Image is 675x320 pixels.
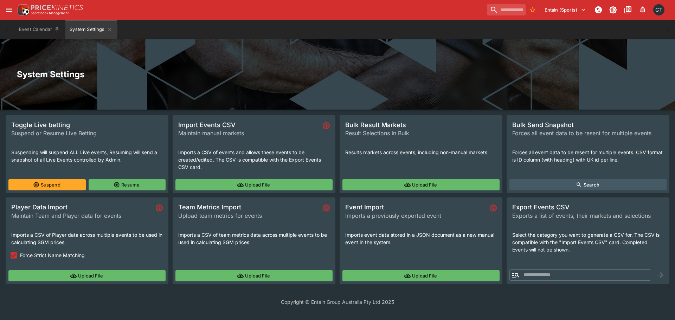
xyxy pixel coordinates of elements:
[89,179,166,190] button: Resume
[178,211,320,220] span: Upload team metrics for events
[636,4,649,16] button: Notifications
[11,203,153,211] span: Player Data Import
[31,12,69,15] img: Sportsbook Management
[651,2,667,18] button: Cameron Tarver
[512,203,664,211] span: Export Events CSV
[11,211,153,220] span: Maintain Team and Player data for events
[345,231,497,246] p: Imports event data stored in a JSON document as a new manual event in the system.
[345,203,487,211] span: Event Import
[175,179,333,190] button: Upload File
[540,4,590,15] button: Select Tenant
[345,129,497,137] span: Result Selections in Bulk
[342,270,500,281] button: Upload File
[607,4,619,16] button: Toggle light/dark mode
[512,149,664,163] p: Forces all event data to be resent for multiple events. CSV format is ID column (with heading) wi...
[512,211,664,220] span: Exports a list of events, their markets and selections
[65,20,116,39] button: System Settings
[3,4,15,16] button: open drawer
[527,4,538,15] button: No Bookmarks
[178,129,320,137] span: Maintain manual markets
[15,20,64,39] button: Event Calendar
[178,231,330,246] p: Imports a CSV of team metrics data across multiple events to be used in calculating SGM prices.
[512,121,664,129] span: Bulk Send Snapshot
[592,4,605,16] button: NOT Connected to PK
[178,149,330,171] p: Imports a CSV of events and allows these events to be created/edited. The CSV is compatible with ...
[512,129,664,137] span: Forces all event data to be resent for multiple events
[345,121,497,129] span: Bulk Result Markets
[178,121,320,129] span: Import Events CSV
[622,4,634,16] button: Documentation
[178,203,320,211] span: Team Metrics Import
[31,5,83,10] img: PriceKinetics
[8,270,166,281] button: Upload File
[487,4,526,15] input: search
[20,252,85,259] span: Force Strict Name Matching
[11,231,163,246] p: Imports a CSV of Player data across multiple events to be used in calculating SGM prices.
[11,121,163,129] span: Toggle Live betting
[653,4,664,15] div: Cameron Tarver
[11,129,163,137] span: Suspend or Resume Live Betting
[512,231,664,253] p: Select the category you want to generate a CSV for. The CSV is compatible with the "Import Events...
[17,69,658,80] h2: System Settings
[11,149,163,163] p: Suspending will suspend ALL Live events, Resuming will send a snapshot of all Live Events control...
[8,179,86,190] button: Suspend
[509,179,667,190] button: Search
[342,179,500,190] button: Upload File
[175,270,333,281] button: Upload File
[345,149,497,156] p: Results markets across events, including non-manual markets.
[15,3,30,17] img: PriceKinetics Logo
[345,211,487,220] span: Imports a previously exported event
